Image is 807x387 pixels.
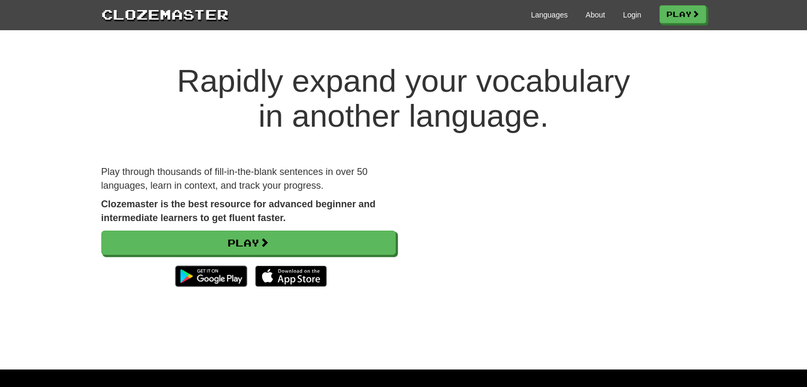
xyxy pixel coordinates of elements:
strong: Clozemaster is the best resource for advanced beginner and intermediate learners to get fluent fa... [101,199,376,223]
a: Play [101,231,396,255]
img: Download_on_the_App_Store_Badge_US-UK_135x40-25178aeef6eb6b83b96f5f2d004eda3bffbb37122de64afbaef7... [255,266,327,287]
img: Get it on Google Play [170,260,252,292]
a: Play [660,5,706,23]
a: About [586,10,605,20]
p: Play through thousands of fill-in-the-blank sentences in over 50 languages, learn in context, and... [101,165,396,192]
a: Languages [531,10,568,20]
a: Login [623,10,641,20]
a: Clozemaster [101,4,229,24]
